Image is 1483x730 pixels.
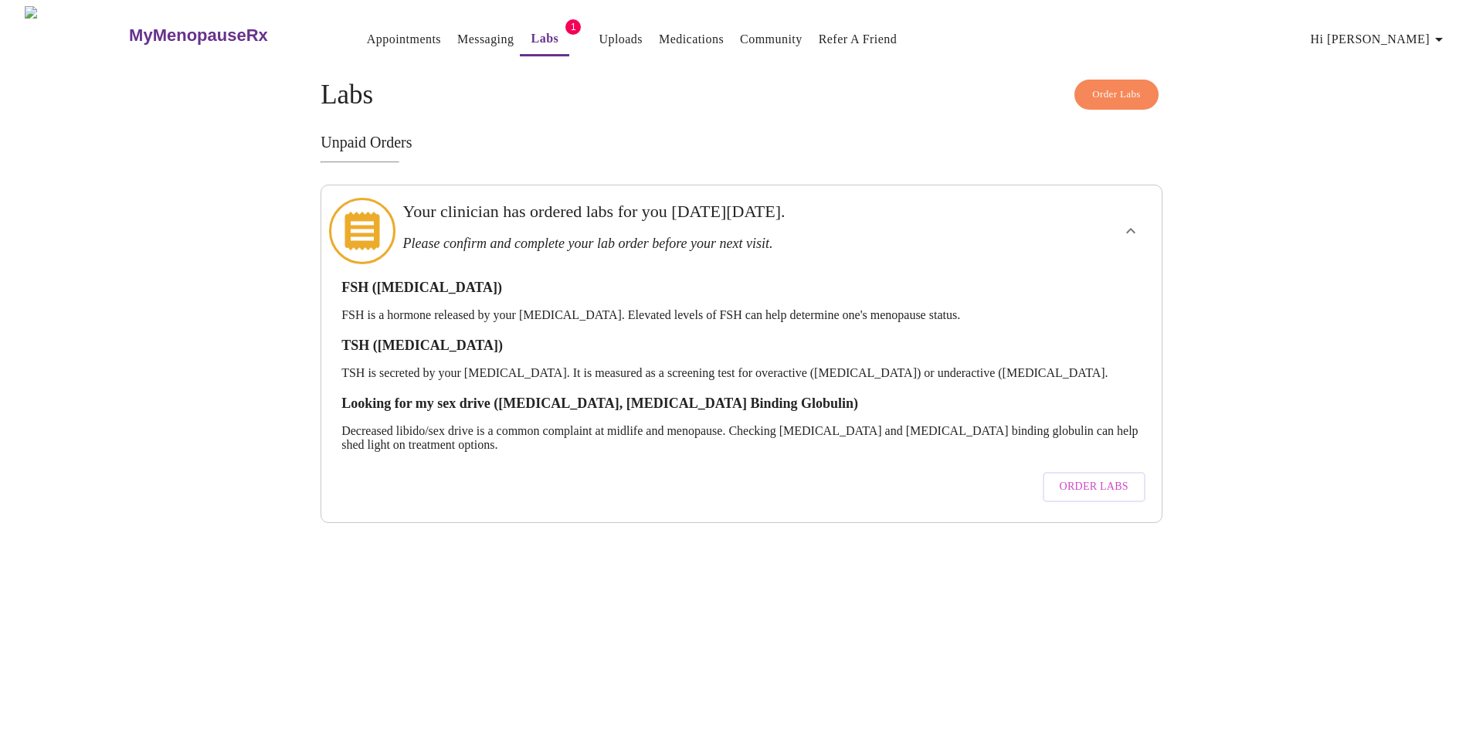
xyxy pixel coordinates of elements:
[321,134,1162,151] h3: Unpaid Orders
[129,25,268,46] h3: MyMenopauseRx
[341,396,1142,412] h3: Looking for my sex drive ([MEDICAL_DATA], [MEDICAL_DATA] Binding Globulin)
[1043,472,1145,502] button: Order Labs
[341,308,1142,322] p: FSH is a hormone released by your [MEDICAL_DATA]. Elevated levels of FSH can help determine one's...
[361,24,447,55] button: Appointments
[599,29,643,50] a: Uploads
[25,6,127,64] img: MyMenopauseRx Logo
[451,24,520,55] button: Messaging
[531,28,559,49] a: Labs
[740,29,803,50] a: Community
[565,19,581,35] span: 1
[592,24,649,55] button: Uploads
[367,29,441,50] a: Appointments
[1311,29,1448,50] span: Hi [PERSON_NAME]
[341,366,1142,380] p: TSH is secreted by your [MEDICAL_DATA]. It is measured as a screening test for overactive ([MEDIC...
[341,424,1142,452] p: Decreased libido/sex drive is a common complaint at midlife and menopause. Checking [MEDICAL_DATA...
[127,8,330,63] a: MyMenopauseRx
[1060,477,1128,497] span: Order Labs
[1074,80,1159,110] button: Order Labs
[520,23,569,56] button: Labs
[1092,86,1141,104] span: Order Labs
[402,202,999,222] h3: Your clinician has ordered labs for you [DATE][DATE].
[321,80,1162,110] h4: Labs
[659,29,724,50] a: Medications
[819,29,898,50] a: Refer a Friend
[653,24,730,55] button: Medications
[1112,212,1149,250] button: show more
[457,29,514,50] a: Messaging
[1305,24,1454,55] button: Hi [PERSON_NAME]
[402,236,999,252] h3: Please confirm and complete your lab order before your next visit.
[341,338,1142,354] h3: TSH ([MEDICAL_DATA])
[734,24,809,55] button: Community
[1039,464,1149,510] a: Order Labs
[813,24,904,55] button: Refer a Friend
[341,280,1142,296] h3: FSH ([MEDICAL_DATA])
